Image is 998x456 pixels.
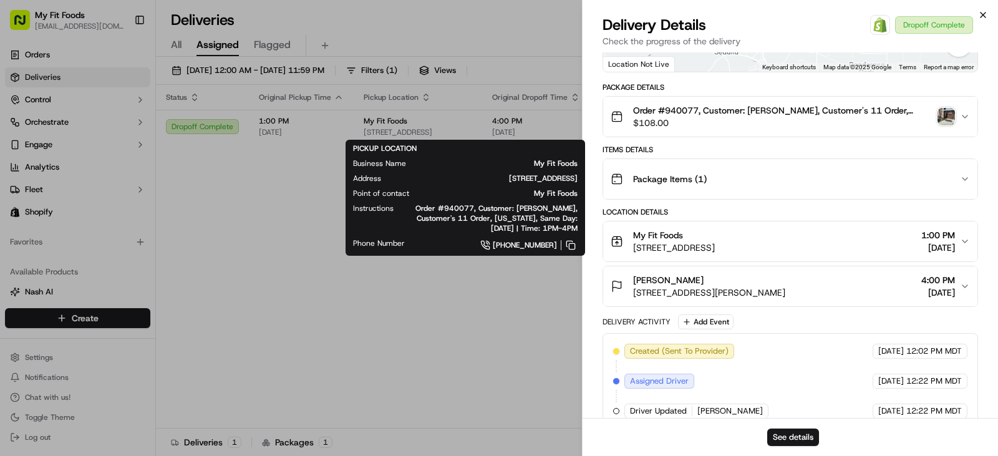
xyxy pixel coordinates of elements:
span: [DATE] [878,376,904,387]
span: [STREET_ADDRESS] [401,173,578,183]
div: 💻 [105,280,115,290]
button: Package Items (1) [603,159,977,199]
span: My Fit Foods [633,229,683,241]
p: Check the progress of the delivery [603,35,978,47]
span: Phone Number [353,238,405,248]
img: Shopify [873,17,888,32]
span: • [135,193,140,203]
img: Nash [12,12,37,37]
span: My Fit Foods [426,158,578,168]
span: Wisdom [PERSON_NAME] [39,193,133,203]
span: • [135,227,140,237]
span: Assigned Driver [630,376,689,387]
button: Add Event [678,314,734,329]
span: 12:02 PM MDT [906,346,962,357]
span: [PHONE_NUMBER] [493,240,557,250]
p: Welcome 👋 [12,50,227,70]
span: [STREET_ADDRESS][PERSON_NAME] [633,286,785,299]
button: See details [767,429,819,446]
a: 📗Knowledge Base [7,274,100,296]
span: Driver Updated [630,405,687,417]
div: Location Not Live [603,56,675,72]
a: Open this area in Google Maps (opens a new window) [606,56,647,72]
div: Items Details [603,145,978,155]
button: [PERSON_NAME][STREET_ADDRESS][PERSON_NAME]4:00 PM[DATE] [603,266,977,306]
span: [PERSON_NAME] [697,405,763,417]
img: photo_proof_of_delivery image [937,108,955,125]
span: [DATE] [921,286,955,299]
a: Shopify [870,15,890,35]
button: Order #940077, Customer: [PERSON_NAME], Customer's 11 Order, [US_STATE], Same Day: [DATE] | Time:... [603,97,977,137]
div: Package Details [603,82,978,92]
span: [DATE] [878,346,904,357]
img: 1736555255976-a54dd68f-1ca7-489b-9aae-adbdc363a1c4 [25,228,35,238]
div: Past conversations [12,162,84,172]
span: Knowledge Base [25,279,95,291]
span: Package Items ( 1 ) [633,173,707,185]
span: Pylon [124,309,151,319]
span: Created (Sent To Provider) [630,346,729,357]
img: Wisdom Oko [12,182,32,206]
span: Point of contact [353,188,409,198]
div: Start new chat [56,119,205,132]
a: Terms (opens in new tab) [899,64,916,70]
span: Address [353,173,381,183]
button: Keyboard shortcuts [762,63,816,72]
img: 1736555255976-a54dd68f-1ca7-489b-9aae-adbdc363a1c4 [12,119,35,142]
div: Location Details [603,207,978,217]
span: Order #940077, Customer: [PERSON_NAME], Customer's 11 Order, [US_STATE], Same Day: [DATE] | Time:... [414,203,578,233]
span: Instructions [353,203,394,213]
span: 12:22 PM MDT [906,405,962,417]
span: My Fit Foods [429,188,578,198]
button: See all [193,160,227,175]
span: [DATE] [921,241,955,254]
span: 12:22 PM MDT [906,376,962,387]
span: [STREET_ADDRESS] [633,241,715,254]
span: PICKUP LOCATION [353,143,417,153]
a: Powered byPylon [88,309,151,319]
a: 💻API Documentation [100,274,205,296]
img: 1736555255976-a54dd68f-1ca7-489b-9aae-adbdc363a1c4 [25,194,35,204]
span: [DATE] [878,405,904,417]
span: API Documentation [118,279,200,291]
input: Got a question? Start typing here... [32,80,225,94]
span: 1:00 PM [921,229,955,241]
a: Report a map error [924,64,974,70]
img: Wisdom Oko [12,215,32,240]
span: 4:00 PM [921,274,955,286]
span: $108.00 [633,117,933,129]
span: Wisdom [PERSON_NAME] [39,227,133,237]
div: We're available if you need us! [56,132,172,142]
div: 📗 [12,280,22,290]
span: Map data ©2025 Google [823,64,891,70]
span: Order #940077, Customer: [PERSON_NAME], Customer's 11 Order, [US_STATE], Same Day: [DATE] | Time:... [633,104,933,117]
img: Google [606,56,647,72]
a: [PHONE_NUMBER] [425,238,578,252]
button: My Fit Foods[STREET_ADDRESS]1:00 PM[DATE] [603,221,977,261]
div: Delivery Activity [603,317,671,327]
span: Delivery Details [603,15,706,35]
button: Start new chat [212,123,227,138]
img: 8571987876998_91fb9ceb93ad5c398215_72.jpg [26,119,49,142]
span: Business Name [353,158,406,168]
span: [PERSON_NAME] [633,274,704,286]
span: [DATE] [142,227,168,237]
span: [DATE] [142,193,168,203]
